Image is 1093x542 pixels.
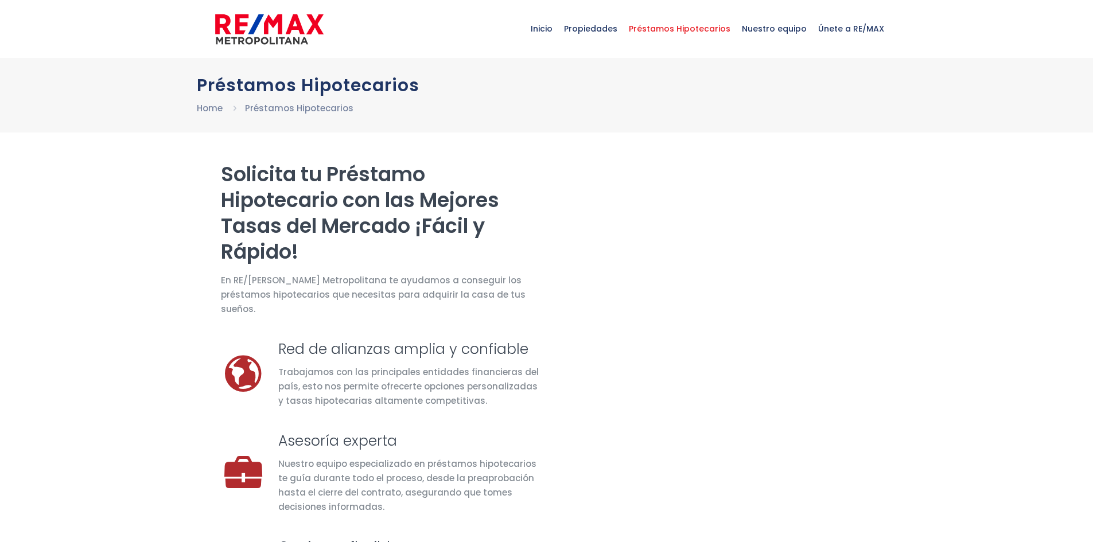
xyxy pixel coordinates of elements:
h1: Préstamos Hipotecarios [197,75,897,95]
h2: Solicita tu Préstamo Hipotecario con las Mejores Tasas del Mercado ¡Fácil y Rápido! [221,161,540,264]
span: Nuestro equipo [736,11,812,46]
span: Inicio [525,11,558,46]
a: Préstamos Hipotecarios [245,102,353,114]
a: Home [197,102,223,114]
span: En RE/[PERSON_NAME] Metropolitana te ayudamos a conseguir los préstamos hipotecarios que necesita... [221,273,540,316]
span: Propiedades [558,11,623,46]
div: Nuestro equipo especializado en préstamos hipotecarios te guía durante todo el proceso, desde la ... [278,457,540,514]
span: Préstamos Hipotecarios [623,11,736,46]
div: Trabajamos con las principales entidades financieras del país, esto nos permite ofrecerte opcione... [278,365,540,408]
h3: Red de alianzas amplia y confiable [278,339,540,359]
h3: Asesoría experta [278,431,540,451]
img: remax-metropolitana-logo [215,12,324,46]
span: Únete a RE/MAX [812,11,890,46]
